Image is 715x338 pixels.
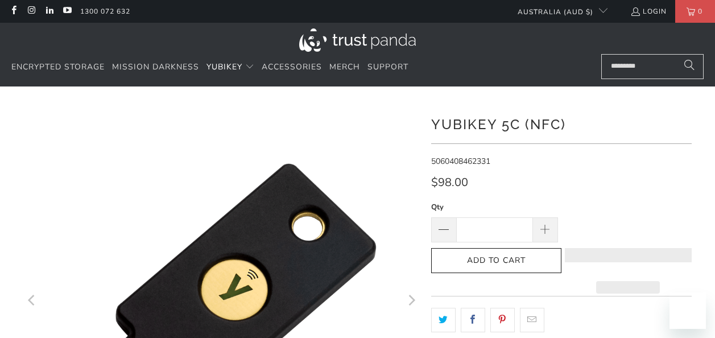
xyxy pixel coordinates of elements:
a: Merch [329,54,360,81]
span: Accessories [262,61,322,72]
span: Encrypted Storage [11,61,105,72]
button: Search [675,54,704,79]
iframe: Button to launch messaging window [669,292,706,329]
span: 5060408462331 [431,156,490,167]
label: Qty [431,201,558,213]
nav: Translation missing: en.navigation.header.main_nav [11,54,408,81]
a: Support [367,54,408,81]
a: Share this on Pinterest [490,308,515,332]
summary: YubiKey [206,54,254,81]
a: Share this on Facebook [461,308,485,332]
span: Support [367,61,408,72]
a: Share this on Twitter [431,308,456,332]
h1: YubiKey 5C (NFC) [431,112,692,135]
span: Mission Darkness [112,61,199,72]
a: Trust Panda Australia on Instagram [26,7,36,16]
button: Add to Cart [431,248,561,274]
span: YubiKey [206,61,242,72]
a: Encrypted Storage [11,54,105,81]
a: Trust Panda Australia on Facebook [9,7,18,16]
a: Trust Panda Australia on YouTube [62,7,72,16]
img: Trust Panda Australia [299,28,416,52]
a: Mission Darkness [112,54,199,81]
a: Accessories [262,54,322,81]
input: Search... [601,54,704,79]
span: Merch [329,61,360,72]
a: Login [630,5,667,18]
a: 1300 072 632 [80,5,130,18]
a: Email this to a friend [520,308,544,332]
a: Trust Panda Australia on LinkedIn [44,7,54,16]
span: $98.00 [431,175,468,190]
span: Add to Cart [443,256,549,266]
